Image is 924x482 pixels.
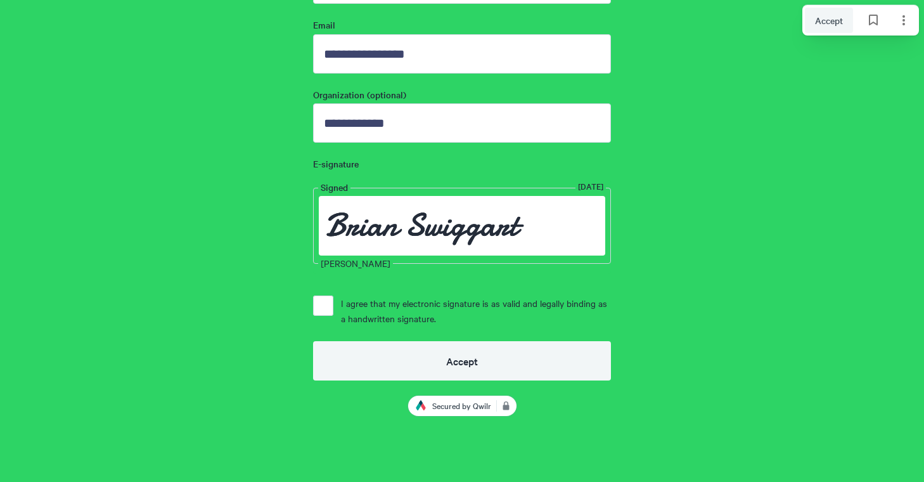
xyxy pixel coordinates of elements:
span: E-signature [313,158,611,170]
button: Accept [805,8,853,33]
a: Secured by Qwilr [408,396,517,416]
span: Accept [815,13,843,27]
img: E-Signature for Brian Swiggart [319,196,530,256]
span: Secured by Qwilr [432,400,496,412]
label: Email [313,19,611,34]
button: E-Signature for Brian SwiggartSigned[DATE][PERSON_NAME] [313,180,611,274]
span: Signed [318,180,350,194]
span: Accept [446,355,478,367]
span: [PERSON_NAME] [318,256,393,270]
p: I agree that my electronic signature is as valid and legally binding as a handwritten signature. [341,296,611,326]
span: [DATE] [575,180,606,193]
button: Accept [313,341,611,381]
label: Organization (optional) [313,89,611,103]
button: Page options [891,8,916,33]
